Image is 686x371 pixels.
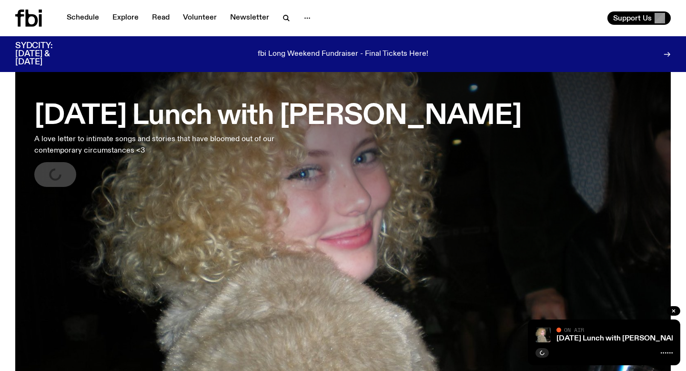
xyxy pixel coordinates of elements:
[34,93,522,187] a: [DATE] Lunch with [PERSON_NAME]A love letter to intimate songs and stories that have bloomed out ...
[564,327,584,333] span: On Air
[224,11,275,25] a: Newsletter
[177,11,222,25] a: Volunteer
[556,335,686,342] a: [DATE] Lunch with [PERSON_NAME]
[61,11,105,25] a: Schedule
[15,42,76,66] h3: SYDCITY: [DATE] & [DATE]
[613,14,652,22] span: Support Us
[34,134,278,156] p: A love letter to intimate songs and stories that have bloomed out of our contemporary circumstanc...
[146,11,175,25] a: Read
[607,11,671,25] button: Support Us
[535,327,551,342] img: A digital camera photo of Zara looking to her right at the camera, smiling. She is wearing a ligh...
[107,11,144,25] a: Explore
[34,103,522,130] h3: [DATE] Lunch with [PERSON_NAME]
[258,50,428,59] p: fbi Long Weekend Fundraiser - Final Tickets Here!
